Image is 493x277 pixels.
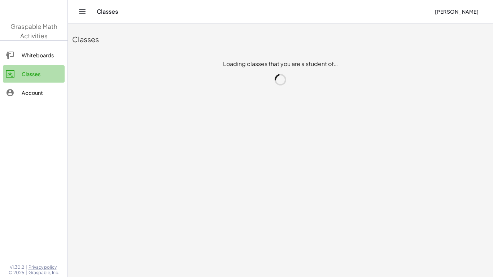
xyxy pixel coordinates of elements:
button: [PERSON_NAME] [429,5,484,18]
div: Loading classes that you are a student of… [78,60,483,85]
div: Account [22,88,62,97]
a: Classes [3,65,65,83]
span: [PERSON_NAME] [435,8,479,15]
span: Graspable Math Activities [10,22,57,40]
a: Account [3,84,65,101]
button: Toggle navigation [77,6,88,17]
span: | [26,270,27,276]
div: Whiteboards [22,51,62,60]
a: Whiteboards [3,47,65,64]
span: v1.30.2 [10,264,24,270]
a: Privacy policy [29,264,59,270]
div: Classes [22,70,62,78]
span: © 2025 [9,270,24,276]
div: Classes [72,34,489,44]
span: | [26,264,27,270]
span: Graspable, Inc. [29,270,59,276]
